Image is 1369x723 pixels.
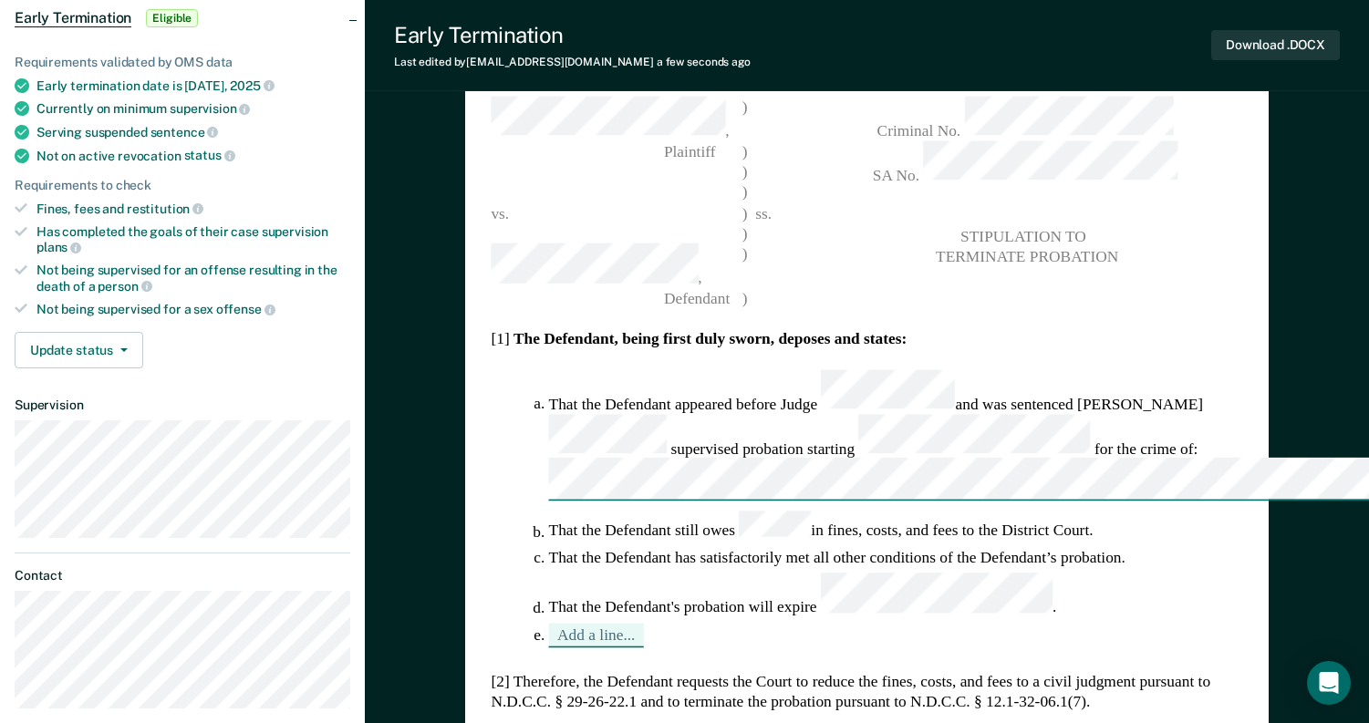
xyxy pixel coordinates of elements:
[742,140,748,161] span: )
[492,97,742,140] span: ,
[394,22,751,48] div: Early Termination
[36,148,350,164] div: Not on active revocation
[230,78,274,93] span: 2025
[394,56,751,68] div: Last edited by [EMAIL_ADDRESS][DOMAIN_NAME]
[742,182,748,203] span: )
[1307,661,1351,705] div: Open Intercom Messenger
[549,370,1243,506] li: That the Defendant appeared before Judge and was sentenced [PERSON_NAME] supervised probation sta...
[549,573,1243,617] li: That the Defendant's probation will expire .
[36,77,350,94] div: Early termination date is [DATE],
[216,302,275,316] span: offense
[36,240,81,254] span: plans
[808,140,1243,184] span: SA No.
[657,56,751,68] span: a few seconds ago
[492,243,742,287] span: ,
[15,398,350,413] dt: Supervision
[742,223,748,244] span: )
[748,202,780,223] span: ss.
[150,125,219,139] span: sentence
[36,201,350,217] div: Fines, fees and
[742,288,748,309] span: )
[549,511,1243,541] li: That the Defendant still owes in fines, costs, and fees to the District Court.
[36,263,350,294] div: Not being supervised for an offense resulting in the death of a
[492,142,716,160] span: Plaintiff
[492,204,510,222] span: vs.
[492,671,1243,712] section: [2] Therefore, the Defendant requests the Court to reduce the fines, costs, and fees to a civil j...
[549,623,644,647] button: Add a line...
[15,178,350,193] div: Requirements to check
[742,202,748,223] span: )
[98,279,151,294] span: person
[36,100,350,117] div: Currently on minimum
[513,330,907,347] strong: The Defendant, being first duly sworn, deposes and states:
[15,568,350,584] dt: Contact
[36,301,350,317] div: Not being supervised for a sex
[1211,30,1340,60] button: Download .DOCX
[808,97,1243,140] span: Criminal No.
[36,124,350,140] div: Serving suspended
[127,201,203,216] span: restitution
[492,289,731,306] span: Defendant
[492,329,1243,350] section: [1]
[15,55,350,70] div: Requirements validated by OMS data
[742,243,748,287] span: )
[170,101,250,116] span: supervision
[549,547,1243,568] li: That the Defendant has satisfactorily met all other conditions of the Defendant’s probation.
[36,224,350,255] div: Has completed the goals of their case supervision
[742,97,748,140] span: )
[742,161,748,182] span: )
[808,226,1243,267] pre: STIPULATION TO TERMINATE PROBATION
[184,148,235,162] span: status
[146,9,198,27] span: Eligible
[15,9,131,27] span: Early Termination
[15,332,143,368] button: Update status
